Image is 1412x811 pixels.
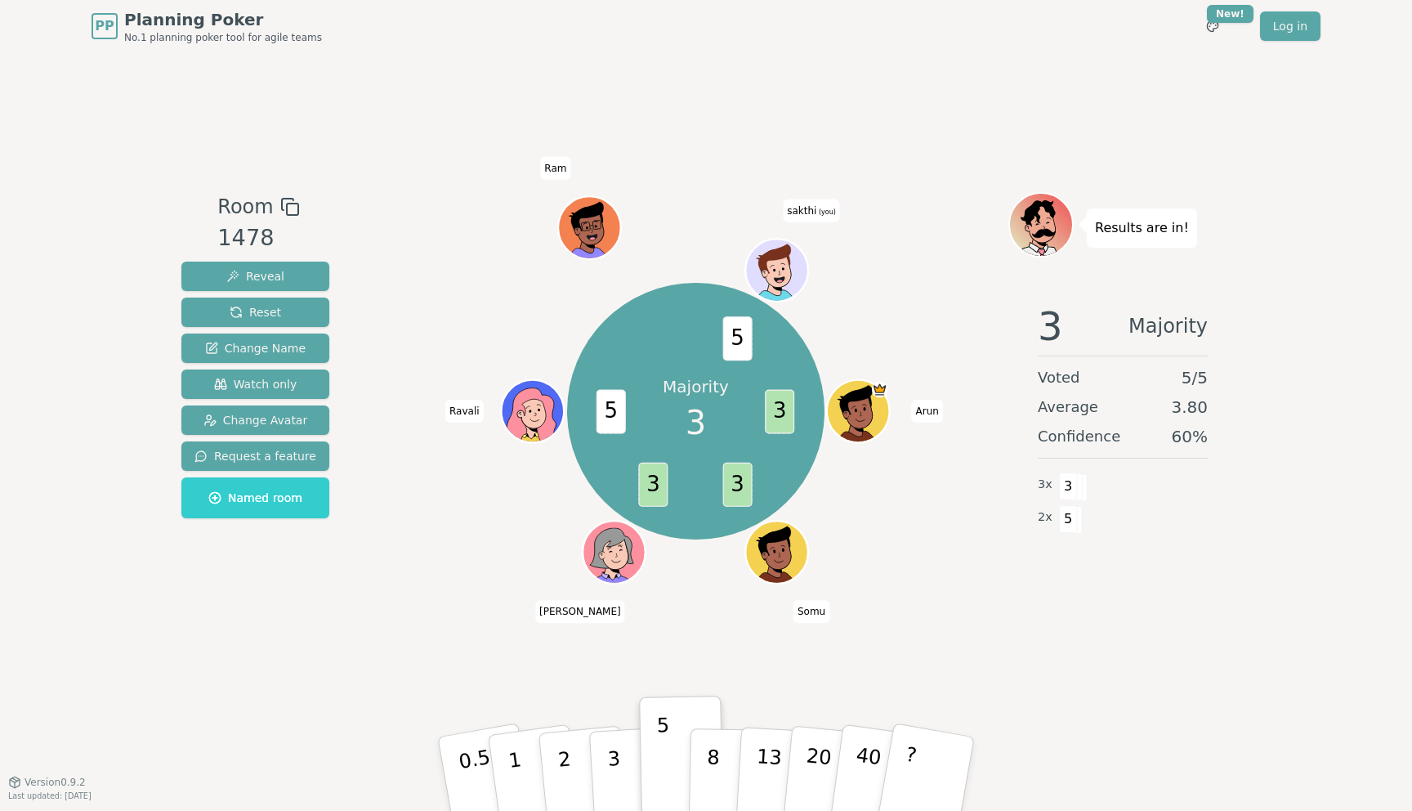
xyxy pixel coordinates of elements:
[226,268,284,285] span: Reveal
[1038,476,1052,494] span: 3 x
[540,157,570,180] span: Click to change your name
[723,316,753,361] span: 5
[748,241,807,300] button: Click to change your avatar
[95,16,114,36] span: PP
[793,600,829,623] span: Click to change your name
[1172,425,1208,448] span: 60 %
[217,222,299,255] div: 1478
[1207,5,1253,23] div: New!
[816,208,836,216] span: (you)
[1038,425,1120,448] span: Confidence
[194,448,316,464] span: Request a feature
[208,490,302,506] span: Named room
[1182,366,1208,389] span: 5 / 5
[214,376,297,392] span: Watch only
[230,304,281,320] span: Reset
[203,412,308,428] span: Change Avatar
[181,262,329,291] button: Reveal
[445,400,484,423] span: Click to change your name
[181,477,329,518] button: Named room
[1038,396,1098,419] span: Average
[1038,509,1052,526] span: 2 x
[766,389,795,433] span: 3
[8,776,86,789] button: Version0.9.2
[1059,473,1078,500] span: 3
[1260,11,1320,41] a: Log in
[535,600,625,623] span: Click to change your name
[663,375,729,398] p: Majority
[181,370,329,399] button: Watch only
[1198,11,1227,41] button: New!
[124,8,322,31] span: Planning Poker
[92,8,322,44] a: PPPlanning PokerNo.1 planning poker tool for agile teams
[181,298,329,327] button: Reset
[783,199,840,222] span: Click to change your name
[181,405,329,435] button: Change Avatar
[25,776,86,789] span: Version 0.9.2
[639,463,668,507] span: 3
[1059,505,1078,533] span: 5
[911,400,942,423] span: Click to change your name
[872,382,887,397] span: Arun is the host
[686,398,706,447] span: 3
[1095,217,1189,240] p: Results are in!
[124,31,322,44] span: No.1 planning poker tool for agile teams
[205,340,306,356] span: Change Name
[1171,396,1208,419] span: 3.80
[1038,366,1080,389] span: Voted
[1038,307,1063,346] span: 3
[723,463,753,507] span: 3
[181,441,329,471] button: Request a feature
[1128,307,1208,346] span: Majority
[217,192,273,222] span: Room
[181,334,329,363] button: Change Name
[657,714,671,802] p: 5
[8,791,92,800] span: Last updated: [DATE]
[597,389,626,433] span: 5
